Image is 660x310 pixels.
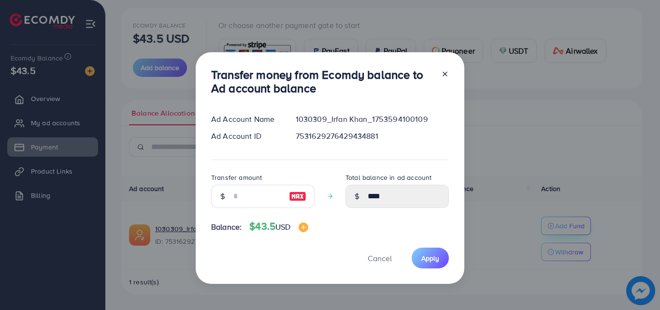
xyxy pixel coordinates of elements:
[203,131,288,142] div: Ad Account ID
[421,253,439,263] span: Apply
[249,221,308,233] h4: $43.5
[368,253,392,264] span: Cancel
[345,173,431,182] label: Total balance in ad account
[211,221,242,233] span: Balance:
[211,173,262,182] label: Transfer amount
[288,114,457,125] div: 1030309_Irfan Khan_1753594100109
[412,248,449,268] button: Apply
[299,222,308,232] img: image
[275,221,290,232] span: USD
[288,131,457,142] div: 7531629276429434881
[203,114,288,125] div: Ad Account Name
[289,191,306,202] img: image
[356,248,404,268] button: Cancel
[211,68,433,96] h3: Transfer money from Ecomdy balance to Ad account balance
